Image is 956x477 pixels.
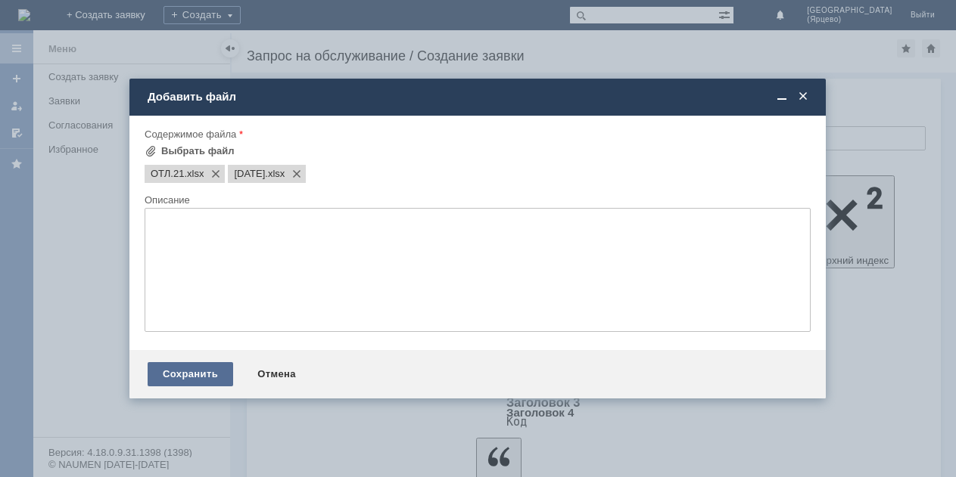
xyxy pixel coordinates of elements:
span: ОТЛ.21.xlsx [151,168,184,180]
span: Закрыть [796,90,811,104]
div: Содержимое файла [145,129,808,139]
span: ОТЛ.21.xlsx [184,168,204,180]
div: Добавить файл [148,90,811,104]
div: Выбрать файл [161,145,235,157]
span: 21.09.2025.xlsx [265,168,285,180]
span: Свернуть (Ctrl + M) [774,90,789,104]
div: Описание [145,195,808,205]
span: 21.09.2025.xlsx [234,168,265,180]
